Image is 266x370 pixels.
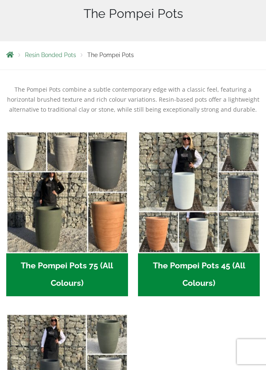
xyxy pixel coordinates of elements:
img: The Pompei Pots 45 (All Colours) [138,131,260,253]
nav: Breadcrumbs [6,50,260,60]
h1: The Pompei Pots [6,6,260,21]
span: The Pompei Pots [87,52,134,58]
a: Visit product category The Pompei Pots 75 (All Colours) [6,131,128,296]
h2: The Pompei Pots 75 (All Colours) [6,253,128,297]
a: Visit product category The Pompei Pots 45 (All Colours) [138,131,260,296]
img: The Pompei Pots 75 (All Colours) [6,131,128,253]
h2: The Pompei Pots 45 (All Colours) [138,253,260,297]
a: Resin Bonded Pots [25,52,76,58]
p: The Pompei Pots combine a subtle contemporary edge with a classic feel, featuring a horizontal br... [6,85,260,115]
